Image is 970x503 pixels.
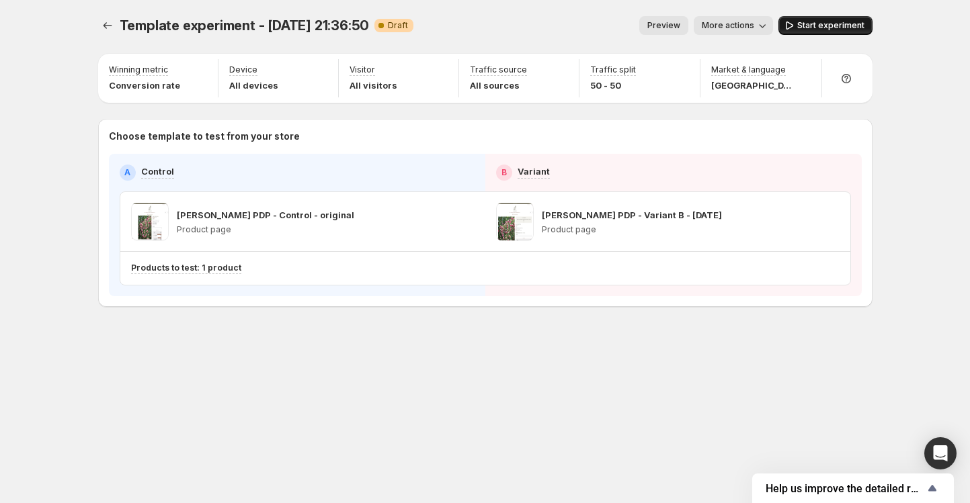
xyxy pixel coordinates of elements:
p: Products to test: 1 product [131,263,241,273]
div: Open Intercom Messenger [924,437,957,469]
p: Product page [177,224,354,235]
p: [GEOGRAPHIC_DATA] [711,79,792,92]
button: More actions [694,16,773,35]
span: More actions [702,20,754,31]
h2: B [501,167,507,178]
p: All devices [229,79,278,92]
p: All visitors [350,79,397,92]
h2: A [124,167,130,178]
p: Visitor [350,64,375,75]
span: Help us improve the detailed report for A/B campaigns [766,482,924,495]
p: Traffic source [470,64,527,75]
span: Preview [647,20,680,31]
p: Conversion rate [109,79,180,92]
p: [PERSON_NAME] PDP - Control - original [177,208,354,222]
span: Start experiment [797,20,864,31]
img: Eden Rose PDP - Control - original [131,203,169,240]
button: Start experiment [778,16,873,35]
span: Draft [388,20,408,31]
button: Show survey - Help us improve the detailed report for A/B campaigns [766,480,940,496]
p: Traffic split [590,64,636,75]
button: Experiments [98,16,117,35]
p: Winning metric [109,64,168,75]
img: Eden Rose PDP - Variant B - Oct 2025 [496,203,534,240]
p: All sources [470,79,527,92]
p: 50 - 50 [590,79,636,92]
p: [PERSON_NAME] PDP - Variant B - [DATE] [542,208,722,222]
p: Product page [542,224,722,235]
p: Control [141,165,174,178]
button: Preview [639,16,688,35]
p: Market & language [711,64,786,75]
p: Device [229,64,257,75]
p: Choose template to test from your store [109,130,862,143]
span: Template experiment - [DATE] 21:36:50 [120,17,370,34]
p: Variant [518,165,550,178]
